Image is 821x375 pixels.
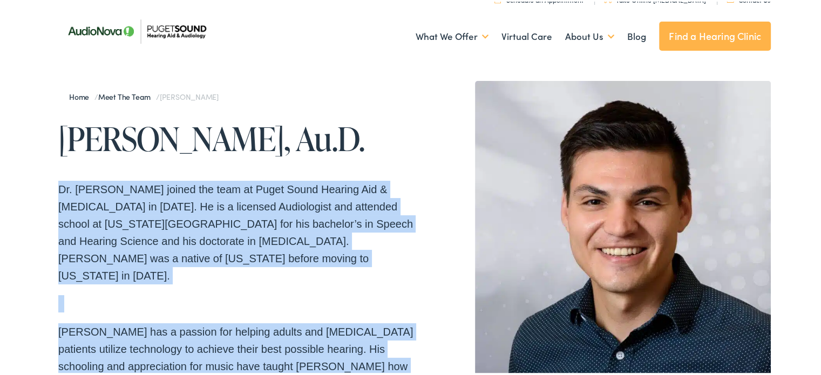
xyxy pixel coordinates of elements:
a: What We Offer [416,15,488,55]
h1: [PERSON_NAME], Au.D. [58,119,415,155]
span: / / [69,90,219,100]
span: [PERSON_NAME] [160,90,219,100]
a: Blog [627,15,646,55]
a: Find a Hearing Clinic [659,20,771,49]
p: Dr. [PERSON_NAME] joined the team at Puget Sound Hearing Aid & [MEDICAL_DATA] in [DATE]. He is a ... [58,179,415,283]
a: Meet the Team [98,90,156,100]
a: Virtual Care [501,15,552,55]
a: About Us [565,15,614,55]
a: Home [69,90,94,100]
